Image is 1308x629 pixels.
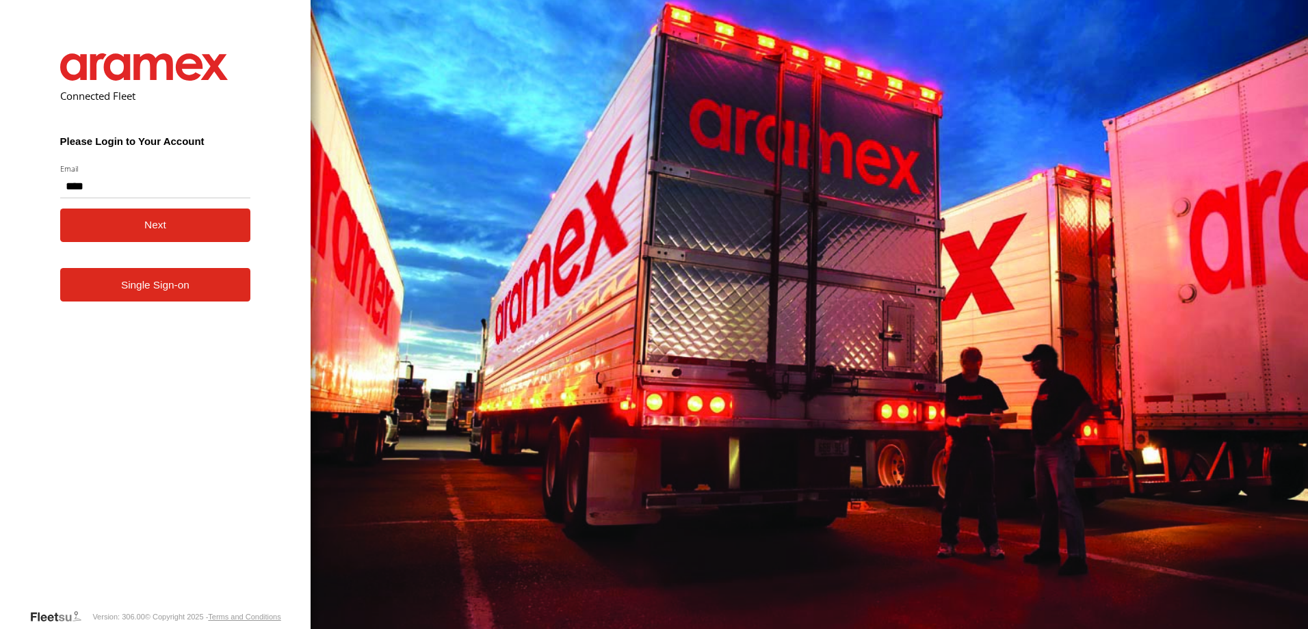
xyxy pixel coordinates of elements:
[60,89,251,103] h2: Connected Fleet
[60,53,228,81] img: Aramex
[60,163,251,174] label: Email
[29,610,92,624] a: Visit our Website
[145,613,281,621] div: © Copyright 2025 -
[208,613,280,621] a: Terms and Conditions
[60,135,251,147] h3: Please Login to Your Account
[92,613,144,621] div: Version: 306.00
[60,268,251,302] a: Single Sign-on
[60,209,251,242] button: Next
